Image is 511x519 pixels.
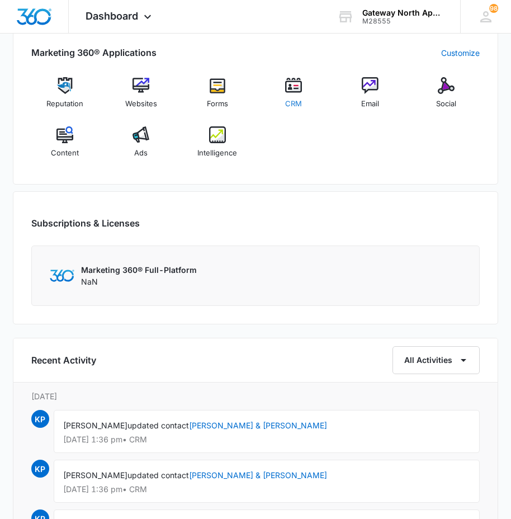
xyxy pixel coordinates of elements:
[63,485,470,493] p: [DATE] 1:36 pm • CRM
[362,8,444,17] div: account name
[107,77,174,117] a: Websites
[51,148,79,159] span: Content
[127,470,189,480] span: updated contact
[207,98,228,110] span: Forms
[127,421,189,430] span: updated contact
[86,10,138,22] span: Dashboard
[63,436,470,443] p: [DATE] 1:36 pm • CRM
[125,98,157,110] span: Websites
[489,4,498,13] span: 98
[184,126,251,167] a: Intelligence
[189,421,327,430] a: [PERSON_NAME] & [PERSON_NAME]
[107,126,174,167] a: Ads
[441,47,480,59] a: Customize
[413,77,480,117] a: Social
[362,17,444,25] div: account id
[31,460,49,478] span: KP
[81,264,197,287] div: NaN
[134,148,148,159] span: Ads
[31,46,157,59] h2: Marketing 360® Applications
[63,470,127,480] span: [PERSON_NAME]
[46,98,83,110] span: Reputation
[197,148,237,159] span: Intelligence
[436,98,456,110] span: Social
[285,98,302,110] span: CRM
[260,77,327,117] a: CRM
[189,470,327,480] a: [PERSON_NAME] & [PERSON_NAME]
[31,216,140,230] h2: Subscriptions & Licenses
[31,353,96,367] h6: Recent Activity
[31,410,49,428] span: KP
[361,98,379,110] span: Email
[184,77,251,117] a: Forms
[392,346,480,374] button: All Activities
[31,126,98,167] a: Content
[489,4,498,13] div: notifications count
[63,421,127,430] span: [PERSON_NAME]
[31,390,480,402] p: [DATE]
[81,264,197,276] p: Marketing 360® Full-Platform
[50,270,74,281] img: Marketing 360 Logo
[31,77,98,117] a: Reputation
[336,77,403,117] a: Email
